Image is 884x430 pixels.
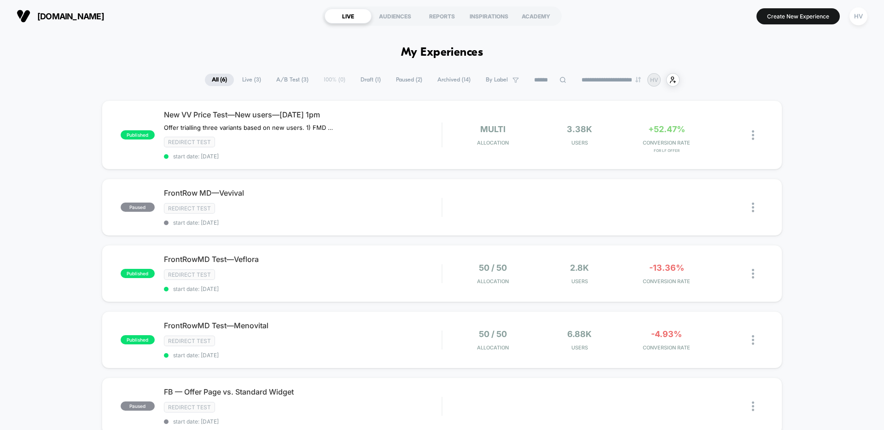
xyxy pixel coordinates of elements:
[164,188,442,198] span: FrontRow MD—Vevival
[849,7,867,25] div: HV
[570,263,589,273] span: 2.8k
[164,137,215,147] span: Redirect Test
[635,77,641,82] img: end
[419,9,465,23] div: REPORTS
[479,329,507,339] span: 50 / 50
[430,74,477,86] span: Archived ( 14 )
[121,269,155,278] span: published
[648,124,685,134] span: +52.47%
[235,74,268,86] span: Live ( 3 )
[164,321,442,330] span: FrontRowMD Test—Menovital
[164,352,442,359] span: start date: [DATE]
[651,329,682,339] span: -4.93%
[752,401,754,411] img: close
[121,401,155,411] span: paused
[512,9,559,23] div: ACADEMY
[14,9,107,23] button: [DOMAIN_NAME]
[164,110,442,119] span: New VV Price Test—New users—[DATE] 1pm
[477,278,509,285] span: Allocation
[121,130,155,139] span: published
[567,329,592,339] span: 6.88k
[325,9,372,23] div: LIVE
[269,74,315,86] span: A/B Test ( 3 )
[164,285,442,292] span: start date: [DATE]
[164,402,215,413] span: Redirect Test
[164,269,215,280] span: Redirect Test
[354,74,388,86] span: Draft ( 1 )
[752,269,754,279] img: close
[164,153,442,160] span: start date: [DATE]
[539,344,621,351] span: Users
[477,139,509,146] span: Allocation
[389,74,429,86] span: Paused ( 2 )
[756,8,840,24] button: Create New Experience
[37,12,104,21] span: [DOMAIN_NAME]
[17,9,30,23] img: Visually logo
[465,9,512,23] div: INSPIRATIONS
[164,124,335,131] span: Offer trialling three variants based on new users. 1) FMD (existing product with FrontrowMD badge...
[752,335,754,345] img: close
[477,344,509,351] span: Allocation
[625,148,708,153] span: for LF Offer
[372,9,419,23] div: AUDIENCES
[164,387,442,396] span: FB — Offer Page vs. Standard Widget
[480,124,506,134] span: multi
[649,263,684,273] span: -13.36%
[164,255,442,264] span: FrontRowMD Test—Veflora
[486,76,508,83] span: By Label
[164,336,215,346] span: Redirect Test
[164,203,215,214] span: Redirect Test
[164,219,442,226] span: start date: [DATE]
[567,124,592,134] span: 3.38k
[752,130,754,140] img: close
[625,278,708,285] span: CONVERSION RATE
[205,74,234,86] span: All ( 6 )
[164,418,442,425] span: start date: [DATE]
[401,46,483,59] h1: My Experiences
[847,7,870,26] button: HV
[539,139,621,146] span: Users
[479,263,507,273] span: 50 / 50
[650,76,658,83] p: HV
[539,278,621,285] span: Users
[121,335,155,344] span: published
[752,203,754,212] img: close
[121,203,155,212] span: paused
[625,344,708,351] span: CONVERSION RATE
[625,139,708,146] span: CONVERSION RATE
